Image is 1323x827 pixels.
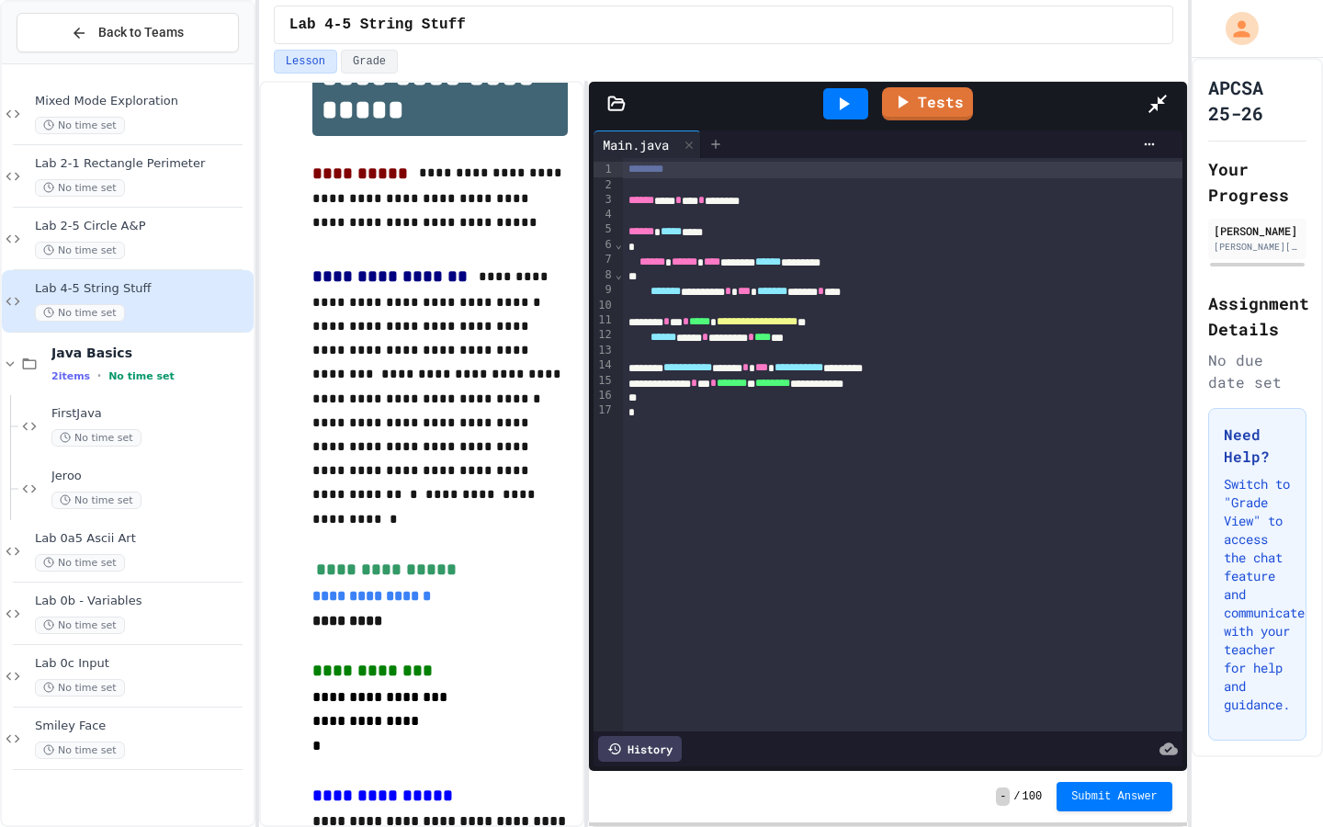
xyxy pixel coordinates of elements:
div: History [598,736,682,762]
span: • [97,368,101,383]
span: Fold line [615,238,623,251]
div: 8 [594,267,614,282]
span: No time set [51,492,141,509]
div: 6 [594,237,614,252]
span: No time set [35,554,125,572]
div: Main.java [594,130,701,158]
div: [PERSON_NAME][EMAIL_ADDRESS][DOMAIN_NAME] [1214,240,1301,254]
div: 10 [594,298,614,312]
span: No time set [35,617,125,634]
p: Switch to "Grade View" to access the chat feature and communicate with your teacher for help and ... [1224,475,1291,714]
span: No time set [35,117,125,134]
span: Lab 2-1 Rectangle Perimeter [35,156,250,172]
div: 14 [594,357,614,373]
div: My Account [1206,7,1263,50]
span: Lab 0a5 Ascii Art [35,531,250,547]
button: Lesson [274,50,337,74]
span: Lab 4-5 String Stuff [289,14,466,36]
div: 15 [594,373,614,389]
div: Main.java [594,135,678,154]
span: - [996,787,1010,806]
span: Lab 0b - Variables [35,594,250,609]
div: [PERSON_NAME] [1214,222,1301,239]
div: 5 [594,221,614,237]
span: No time set [35,679,125,697]
span: No time set [35,304,125,322]
span: No time set [108,370,175,382]
button: Grade [341,50,398,74]
div: 1 [594,162,614,177]
span: 2 items [51,370,90,382]
h2: Your Progress [1208,156,1306,208]
span: 100 [1023,789,1043,804]
div: 16 [594,388,614,402]
span: FirstJava [51,406,250,422]
div: 3 [594,192,614,208]
div: 17 [594,402,614,417]
span: Lab 2-5 Circle A&P [35,219,250,234]
span: Java Basics [51,345,250,361]
span: No time set [35,179,125,197]
span: Fold line [615,268,623,281]
div: 13 [594,343,614,357]
span: Lab 0c Input [35,656,250,672]
button: Submit Answer [1057,782,1172,811]
h2: Assignment Details [1208,290,1306,342]
div: 12 [594,327,614,343]
span: Smiley Face [35,719,250,734]
button: Back to Teams [17,13,239,52]
span: Jeroo [51,469,250,484]
div: 7 [594,252,614,267]
div: No due date set [1208,349,1306,393]
div: 4 [594,207,614,221]
span: No time set [35,742,125,759]
h3: Need Help? [1224,424,1291,468]
a: Tests [882,87,973,120]
div: 2 [594,177,614,192]
div: 9 [594,282,614,298]
span: / [1013,789,1020,804]
span: No time set [35,242,125,259]
span: Lab 4-5 String Stuff [35,281,250,297]
span: Mixed Mode Exploration [35,94,250,109]
h1: APCSA 25-26 [1208,74,1306,126]
span: Submit Answer [1071,789,1158,804]
span: No time set [51,429,141,447]
div: 11 [594,312,614,328]
span: Back to Teams [98,23,184,42]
